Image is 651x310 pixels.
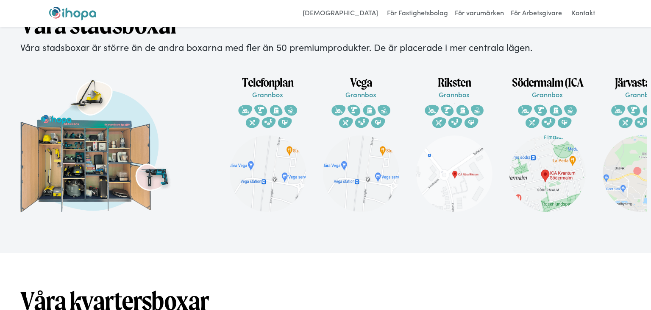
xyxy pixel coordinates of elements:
[408,75,501,90] h1: Riksten
[501,61,594,228] a: Södermalm (ICA Kvantum)Grannbox
[501,90,594,99] p: Grannbox
[49,7,96,20] a: home
[567,7,600,20] a: Kontakt
[20,41,631,54] p: Våra stadsboxar är större än de andra boxarna med fler än 50 premiumprodukter. De är placerade i ...
[20,76,174,212] img: ihopa grannbox hero image
[408,61,501,228] a: RikstenGrannbox
[221,61,314,228] a: TelefonplanGrannbox
[314,75,408,90] h1: Vega
[49,7,96,20] img: ihopa logo
[314,61,408,228] a: VegaGrannbox
[314,90,408,99] p: Grannbox
[221,90,314,99] p: Grannbox
[453,7,506,20] a: För varumärken
[385,7,450,20] a: För Fastighetsbolag
[501,75,594,90] h1: Södermalm (ICA Kvantum)
[509,7,564,20] a: För Arbetsgivare
[408,90,501,99] p: Grannbox
[298,7,382,20] a: [DEMOGRAPHIC_DATA]
[221,75,314,90] h1: Telefonplan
